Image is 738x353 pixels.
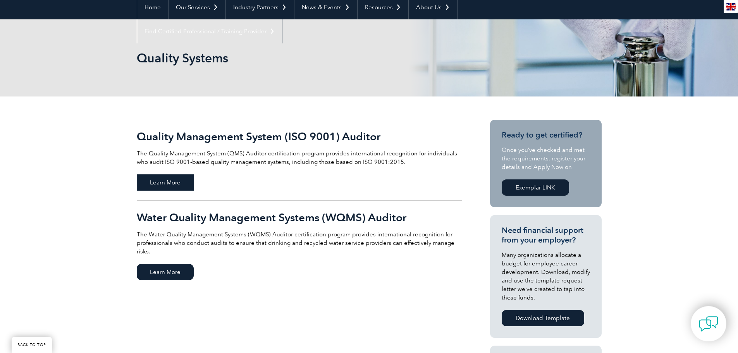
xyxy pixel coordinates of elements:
[137,120,462,201] a: Quality Management System (ISO 9001) Auditor The Quality Management System (QMS) Auditor certific...
[137,230,462,256] p: The Water Quality Management Systems (WQMS) Auditor certification program provides international ...
[137,211,462,224] h2: Water Quality Management Systems (WQMS) Auditor
[502,226,590,245] h3: Need financial support from your employer?
[137,19,282,43] a: Find Certified Professional / Training Provider
[502,130,590,140] h3: Ready to get certified?
[502,146,590,171] p: Once you’ve checked and met the requirements, register your details and Apply Now on
[502,251,590,302] p: Many organizations allocate a budget for employee career development. Download, modify and use th...
[137,201,462,290] a: Water Quality Management Systems (WQMS) Auditor The Water Quality Management Systems (WQMS) Audit...
[12,337,52,353] a: BACK TO TOP
[137,130,462,143] h2: Quality Management System (ISO 9001) Auditor
[726,3,736,10] img: en
[137,149,462,166] p: The Quality Management System (QMS) Auditor certification program provides international recognit...
[137,174,194,191] span: Learn More
[137,264,194,280] span: Learn More
[502,310,584,326] a: Download Template
[699,314,718,334] img: contact-chat.png
[137,50,434,65] h1: Quality Systems
[502,179,569,196] a: Exemplar LINK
